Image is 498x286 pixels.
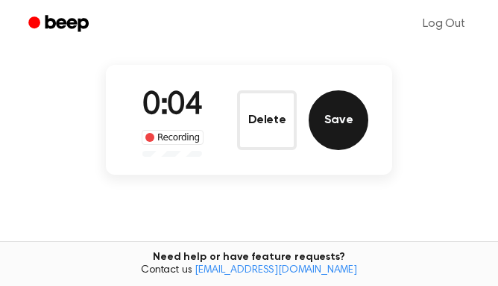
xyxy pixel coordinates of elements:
[9,264,489,278] span: Contact us
[142,90,202,122] span: 0:04
[237,90,297,150] button: Delete Audio Record
[408,6,480,42] a: Log Out
[309,90,368,150] button: Save Audio Record
[195,265,357,276] a: [EMAIL_ADDRESS][DOMAIN_NAME]
[142,130,204,145] div: Recording
[18,10,102,39] a: Beep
